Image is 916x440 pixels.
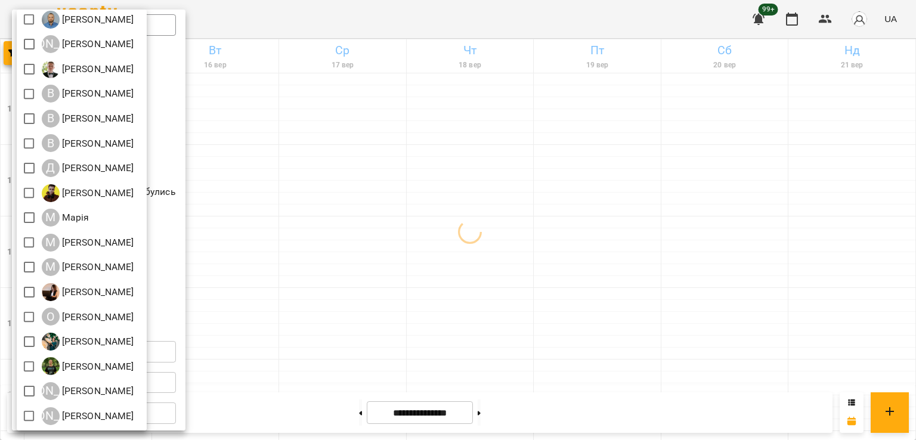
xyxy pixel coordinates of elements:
div: Юрій Шпак [42,382,134,400]
div: Віталій Кадуха [42,134,134,152]
p: [PERSON_NAME] [60,37,134,51]
a: А [PERSON_NAME] [42,11,134,29]
p: Марія [60,210,89,225]
div: Ярослав Пташинський [42,407,134,425]
div: [PERSON_NAME] [42,407,60,425]
p: [PERSON_NAME] [60,111,134,126]
div: В [42,85,60,103]
p: [PERSON_NAME] [60,161,134,175]
div: Марія [42,209,89,227]
div: Артем Кот [42,35,134,53]
p: [PERSON_NAME] [60,310,134,324]
a: М Марія [42,209,89,227]
div: Михайло Поліщук [42,258,134,276]
p: [PERSON_NAME] [60,13,134,27]
a: [PERSON_NAME] [PERSON_NAME] [42,382,134,400]
a: В [PERSON_NAME] [42,110,134,128]
img: В [42,60,60,78]
div: М [42,209,60,227]
p: [PERSON_NAME] [60,236,134,250]
div: Роман Ованенко [42,357,134,375]
div: [PERSON_NAME] [42,382,60,400]
div: Ольга Мизюк [42,333,134,351]
a: О [PERSON_NAME] [42,333,134,351]
div: Володимир Ярошинський [42,110,134,128]
p: [PERSON_NAME] [60,260,134,274]
div: О [42,308,60,326]
img: А [42,11,60,29]
a: Д [PERSON_NAME] [42,184,134,202]
div: Владислав Границький [42,85,134,103]
a: [PERSON_NAME] [PERSON_NAME] [42,407,134,425]
div: [PERSON_NAME] [42,35,60,53]
div: Оксана Кочанова [42,308,134,326]
a: М [PERSON_NAME] [42,258,134,276]
a: В [PERSON_NAME] [42,85,134,103]
div: Надія Шрай [42,283,134,301]
div: В [42,134,60,152]
a: Н [PERSON_NAME] [42,283,134,301]
img: Д [42,184,60,202]
p: [PERSON_NAME] [60,62,134,76]
img: О [42,333,60,351]
a: М [PERSON_NAME] [42,234,134,252]
img: Р [42,357,60,375]
p: [PERSON_NAME] [60,137,134,151]
div: Д [42,159,60,177]
a: В [PERSON_NAME] [42,134,134,152]
p: [PERSON_NAME] [60,186,134,200]
div: Вадим Моргун [42,60,134,78]
div: Денис Пущало [42,184,134,202]
div: М [42,258,60,276]
img: Н [42,283,60,301]
a: В [PERSON_NAME] [42,60,134,78]
p: [PERSON_NAME] [60,86,134,101]
p: [PERSON_NAME] [60,285,134,299]
a: Р [PERSON_NAME] [42,357,134,375]
div: В [42,110,60,128]
a: Д [PERSON_NAME] [42,159,134,177]
div: Антон Костюк [42,11,134,29]
div: М [42,234,60,252]
a: О [PERSON_NAME] [42,308,134,326]
p: [PERSON_NAME] [60,409,134,423]
p: [PERSON_NAME] [60,360,134,374]
p: [PERSON_NAME] [60,334,134,349]
p: [PERSON_NAME] [60,384,134,398]
div: Микита Пономарьов [42,234,134,252]
a: [PERSON_NAME] [PERSON_NAME] [42,35,134,53]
